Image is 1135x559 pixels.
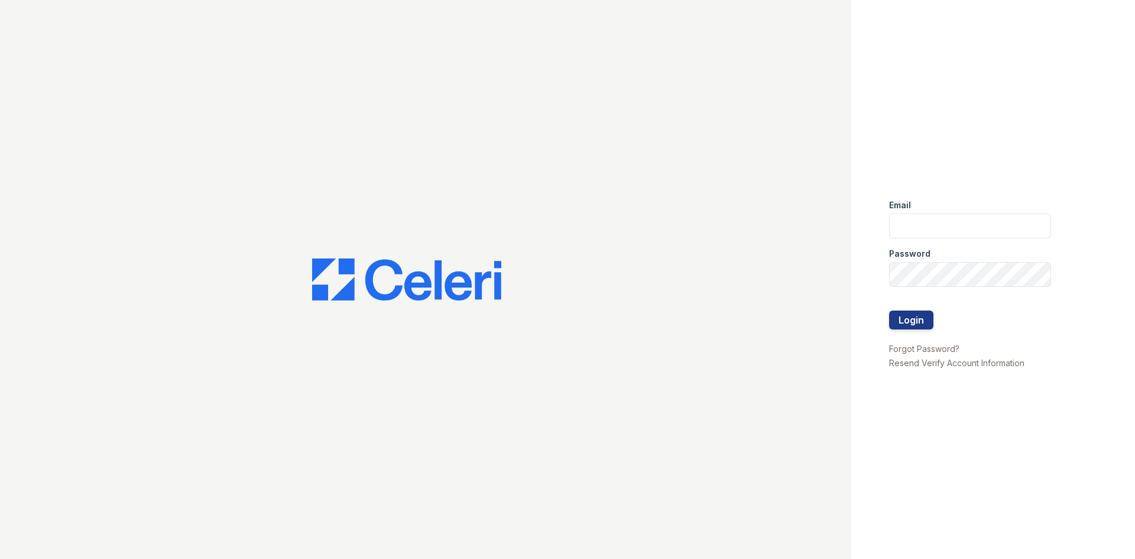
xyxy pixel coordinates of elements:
[889,311,933,329] button: Login
[312,259,501,301] img: CE_Logo_Blue-a8612792a0a2168367f1c8372b55b34899dd931a85d93a1a3d3e32e68fde9ad4.png
[889,344,959,354] a: Forgot Password?
[889,199,911,211] label: Email
[889,358,1024,368] a: Resend Verify Account Information
[889,248,930,260] label: Password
